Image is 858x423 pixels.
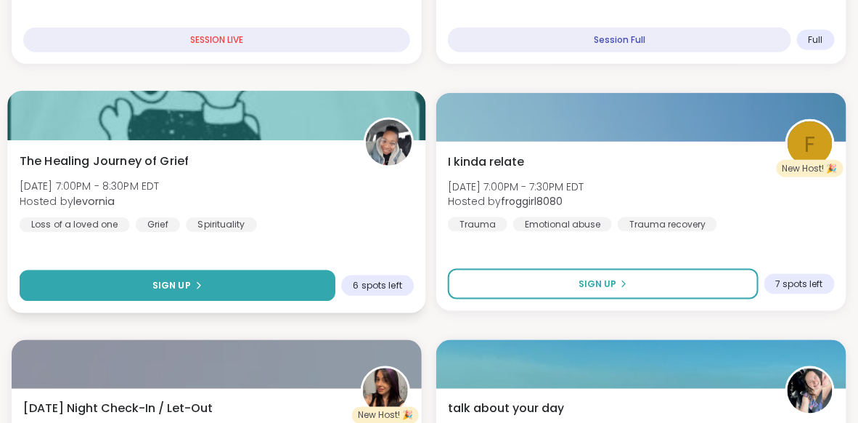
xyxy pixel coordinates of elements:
div: New Host! 🎉 [777,160,843,177]
div: Session Full [448,28,791,52]
span: The Healing Journey of Grief [20,153,189,170]
span: [DATE] 7:00PM - 7:30PM EDT [448,180,584,194]
b: levornia [73,194,114,209]
span: Hosted by [448,194,584,209]
span: Sign Up [579,278,616,291]
b: froggirl8080 [501,194,563,209]
div: Loss of a loved one [20,217,130,232]
img: jjmyers [363,368,408,414]
span: 7 spots left [776,278,823,290]
span: Full [809,34,823,46]
div: Spirituality [186,217,257,232]
div: Emotional abuse [513,217,612,232]
span: talk about your day [448,400,564,418]
span: I kinda relate [448,153,524,171]
span: [DATE] Night Check-In / Let-Out [23,400,213,418]
div: SESSION LIVE [23,28,410,52]
span: 6 spots left [354,280,402,291]
button: Sign Up [20,270,336,302]
button: Sign Up [448,269,759,299]
span: Sign Up [152,279,191,292]
img: pipishay2olivia [788,368,833,414]
span: Hosted by [20,194,160,209]
div: Trauma recovery [618,217,717,232]
span: f [805,127,816,161]
img: levornia [366,120,412,166]
div: Trauma [448,217,507,232]
div: Grief [136,217,180,232]
span: [DATE] 7:00PM - 8:30PM EDT [20,179,160,193]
